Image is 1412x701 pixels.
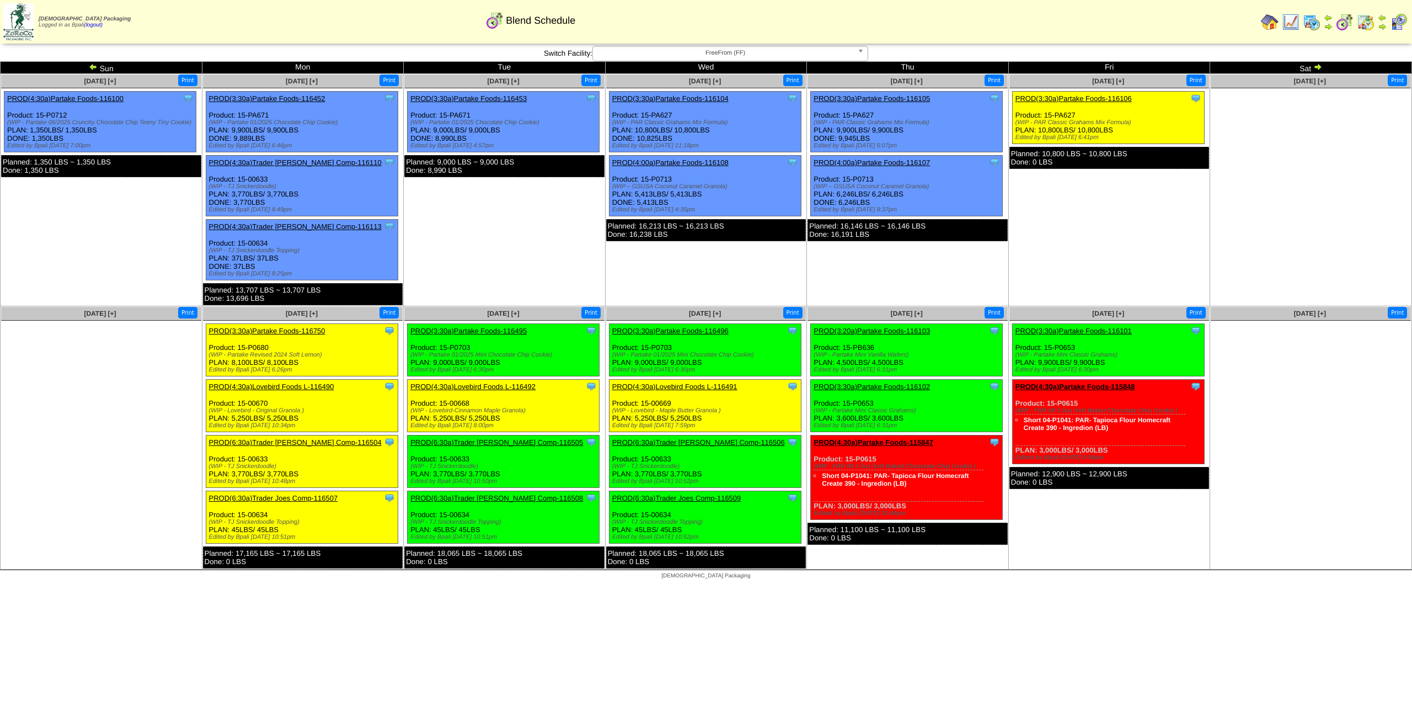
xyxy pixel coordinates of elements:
[410,407,599,414] div: (WIP - Lovebird-Cinnamon Maple Granola)
[1388,75,1407,86] button: Print
[286,77,318,85] span: [DATE] [+]
[814,367,1002,373] div: Edited by Bpali [DATE] 6:31pm
[989,437,1000,448] img: Tooltip
[7,142,196,149] div: Edited by Bpali [DATE] 7:00pm
[506,15,575,26] span: Blend Schedule
[822,472,969,487] a: Short 04-P1041: PAR- Tapioca Flour Homecraft Create 390 - Ingredion (LB)
[1388,307,1407,318] button: Print
[1261,13,1279,31] img: home.gif
[1294,310,1326,317] a: [DATE] [+]
[787,325,798,336] img: Tooltip
[783,75,803,86] button: Print
[609,436,801,488] div: Product: 15-00633 PLAN: 3,770LBS / 3,770LBS
[689,77,721,85] a: [DATE] [+]
[209,519,398,525] div: (WIP - TJ Snickerdoodle Topping)
[410,383,536,391] a: PROD(4:30a)Lovebird Foods L-116492
[209,438,382,447] a: PROD(6:30a)Trader [PERSON_NAME] Comp-116504
[612,438,785,447] a: PROD(6:30a)Trader [PERSON_NAME] Comp-116506
[408,436,600,488] div: Product: 15-00633 PLAN: 3,770LBS / 3,770LBS
[488,310,520,317] a: [DATE] [+]
[1336,13,1354,31] img: calendarblend.gif
[586,437,597,448] img: Tooltip
[209,407,398,414] div: (WIP - Lovebird - Original Granola )
[612,494,741,502] a: PROD(6:30a)Trader Joes Comp-116509
[661,573,750,579] span: [DEMOGRAPHIC_DATA] Packaging
[814,142,1002,149] div: Edited by Bpali [DATE] 5:07pm
[202,62,404,74] td: Mon
[384,381,395,392] img: Tooltip
[609,92,801,152] div: Product: 15-PA627 PLAN: 10,800LBS / 10,800LBS DONE: 10,825LBS
[379,307,399,318] button: Print
[1357,13,1374,31] img: calendarinout.gif
[1186,307,1206,318] button: Print
[408,92,600,152] div: Product: 15-PA671 PLAN: 9,000LBS / 9,000LBS DONE: 8,990LBS
[814,383,930,391] a: PROD(3:30a)Partake Foods-116102
[206,491,398,544] div: Product: 15-00634 PLAN: 45LBS / 45LBS
[1015,94,1132,103] a: PROD(3:30a)Partake Foods-116106
[891,310,923,317] a: [DATE] [+]
[209,494,338,502] a: PROD(6:30a)Trader Joes Comp-116507
[581,307,601,318] button: Print
[7,94,124,103] a: PROD(4:30a)Partake Foods-116100
[985,307,1004,318] button: Print
[410,367,599,373] div: Edited by Bpali [DATE] 6:30pm
[410,352,599,358] div: (WIP - Partake 01/2025 Mini Chocolate Chip Cookie)
[404,155,605,177] div: Planned: 9,000 LBS ~ 9,000 LBS Done: 8,990 LBS
[1092,310,1124,317] span: [DATE] [+]
[1313,62,1322,71] img: arrowright.gif
[1324,13,1333,22] img: arrowleft.gif
[209,142,398,149] div: Edited by Bpali [DATE] 6:46pm
[1015,407,1204,414] div: (WIP - PAR IW 1.5oz Soft Baked Chocolate Chip Cookie )
[612,352,801,358] div: (WIP - Partake 01/2025 Mini Chocolate Chip Cookie)
[586,492,597,503] img: Tooltip
[1009,147,1210,169] div: Planned: 10,800 LBS ~ 10,800 LBS Done: 0 LBS
[203,546,403,569] div: Planned: 17,165 LBS ~ 17,165 LBS Done: 0 LBS
[4,92,196,152] div: Product: 15-P0712 PLAN: 1,350LBS / 1,350LBS DONE: 1,350LBS
[1190,381,1201,392] img: Tooltip
[84,310,116,317] a: [DATE] [+]
[209,270,398,277] div: Edited by Bpali [DATE] 8:25pm
[410,438,583,447] a: PROD(6:30a)Trader [PERSON_NAME] Comp-116505
[209,463,398,470] div: (WIP - TJ Snickerdoodle)
[787,157,798,168] img: Tooltip
[209,352,398,358] div: (WIP - Partake Revised 2024 Soft Lemon)
[1015,119,1204,126] div: (WIP - PAR Classic Grahams Mix Formula)
[814,327,930,335] a: PROD(3:20a)Partake Foods-116103
[1186,75,1206,86] button: Print
[606,219,806,241] div: Planned: 16,213 LBS ~ 16,213 LBS Done: 16,238 LBS
[1378,13,1387,22] img: arrowleft.gif
[206,436,398,488] div: Product: 15-00633 PLAN: 3,770LBS / 3,770LBS
[1324,22,1333,31] img: arrowright.gif
[206,380,398,432] div: Product: 15-00670 PLAN: 5,250LBS / 5,250LBS
[811,436,1003,520] div: Product: 15-P0615 PLAN: 3,000LBS / 3,000LBS
[384,93,395,104] img: Tooltip
[1390,13,1408,31] img: calendarcustomer.gif
[612,94,729,103] a: PROD(3:30a)Partake Foods-116104
[891,77,923,85] a: [DATE] [+]
[989,157,1000,168] img: Tooltip
[384,437,395,448] img: Tooltip
[612,183,801,190] div: (WIP – GSUSA Coconut Caramel Granola)
[209,367,398,373] div: Edited by Bpali [DATE] 6:26pm
[612,463,801,470] div: (WIP - TJ Snickerdoodle)
[39,16,131,22] span: [DEMOGRAPHIC_DATA] Packaging
[605,62,807,74] td: Wed
[89,62,98,71] img: arrowleft.gif
[1092,77,1124,85] span: [DATE] [+]
[689,310,721,317] a: [DATE] [+]
[410,422,599,429] div: Edited by Bpali [DATE] 8:00pm
[408,380,600,432] div: Product: 15-00668 PLAN: 5,250LBS / 5,250LBS
[814,463,1002,470] div: (WIP - PAR IW 1.5oz Soft Baked Chocolate Chip Cookie )
[612,478,801,485] div: Edited by Bpali [DATE] 10:52pm
[1015,327,1132,335] a: PROD(3:30a)Partake Foods-116101
[39,16,131,28] span: Logged in as Bpali
[814,183,1002,190] div: (WIP – GSUSA Coconut Caramel Granola)
[384,492,395,503] img: Tooltip
[989,325,1000,336] img: Tooltip
[84,22,103,28] a: (logout)
[286,310,318,317] span: [DATE] [+]
[178,307,197,318] button: Print
[814,422,1002,429] div: Edited by Bpali [DATE] 6:31pm
[384,221,395,232] img: Tooltip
